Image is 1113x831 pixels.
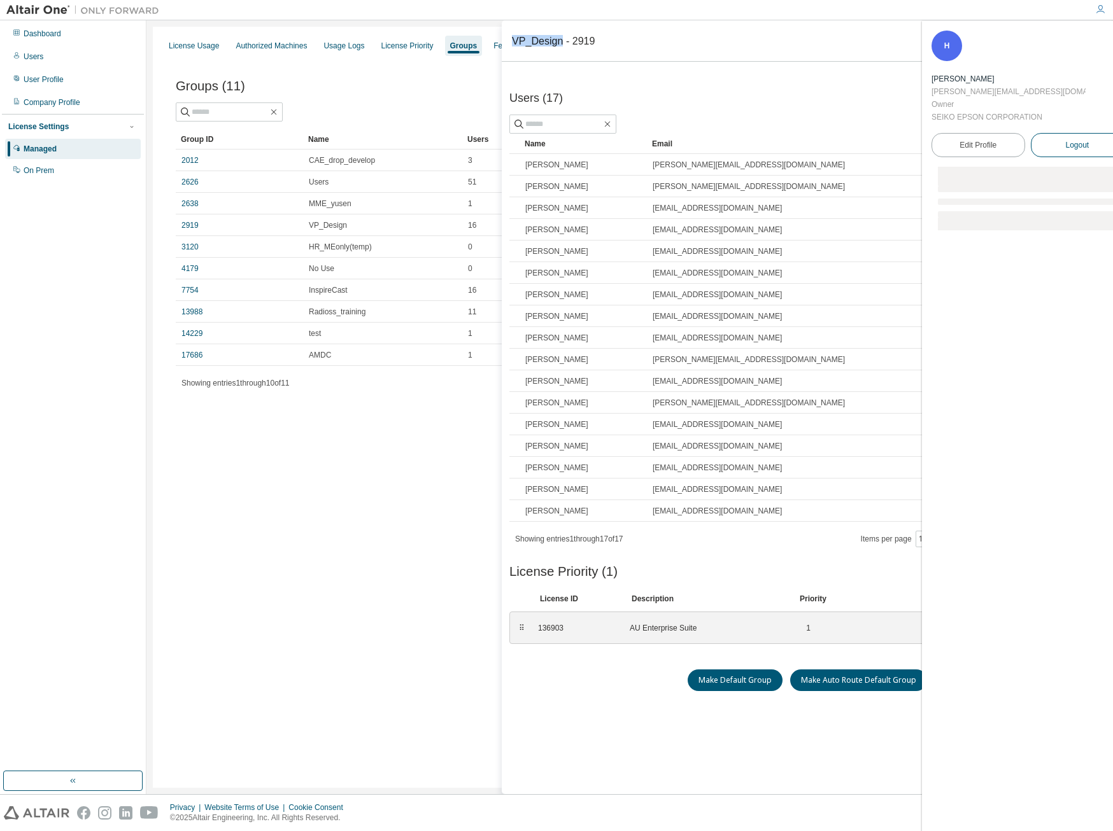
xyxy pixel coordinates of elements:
a: 2919 [181,220,199,230]
div: [PERSON_NAME][EMAIL_ADDRESS][DOMAIN_NAME] [932,85,1086,98]
span: InspireCast [309,285,348,295]
span: License Priority (1) [509,564,618,579]
div: License Priority [381,41,434,51]
a: 13988 [181,307,202,317]
span: No Use [309,263,334,274]
a: Edit Profile [932,133,1025,157]
span: CAE_drop_develop [309,155,375,165]
span: [EMAIL_ADDRESS][DOMAIN_NAME] [653,484,782,494]
span: [PERSON_NAME][EMAIL_ADDRESS][DOMAIN_NAME] [653,181,845,192]
div: Group ID [181,129,298,150]
span: [EMAIL_ADDRESS][DOMAIN_NAME] [653,311,782,321]
span: [PERSON_NAME] [525,290,588,300]
div: Company Profile [24,97,80,108]
span: [PERSON_NAME] [525,463,588,473]
span: 1 [468,199,472,209]
a: 2012 [181,155,199,165]
div: Name [308,129,457,150]
span: [PERSON_NAME] [525,311,588,321]
a: 4179 [181,263,199,274]
span: Users [309,177,329,187]
button: Make Auto Route Default Group [790,669,927,691]
span: [PERSON_NAME] [525,506,588,516]
span: [PERSON_NAME] [525,419,588,429]
span: AMDC [309,350,331,360]
a: 2638 [181,199,199,209]
span: [EMAIL_ADDRESS][DOMAIN_NAME] [653,506,782,516]
span: MME_yusen [309,199,351,209]
div: 136903 [538,623,614,633]
div: Name [525,134,642,154]
div: License Settings [8,122,69,132]
div: Groups [450,41,478,51]
a: 3120 [181,242,199,252]
span: [PERSON_NAME] [525,376,588,386]
span: HR_MEonly(temp) [309,242,372,252]
div: 1 [798,623,811,633]
span: Edit Profile [960,140,996,150]
span: [PERSON_NAME][EMAIL_ADDRESS][DOMAIN_NAME] [653,354,845,365]
div: SEIKO EPSON CORPORATION [932,111,1086,123]
p: © 2025 Altair Engineering, Inc. All Rights Reserved. [170,813,351,823]
span: 1 [468,350,472,360]
span: [PERSON_NAME] [525,181,588,192]
button: 100 [919,534,940,544]
span: [EMAIL_ADDRESS][DOMAIN_NAME] [653,290,782,300]
span: 16 [468,220,476,230]
button: Make Default Group [688,669,783,691]
span: test [309,328,321,339]
div: Email [652,134,1080,154]
div: License ID [540,594,616,604]
a: 17686 [181,350,202,360]
div: Website Terms of Use [204,802,288,813]
span: 51 [468,177,476,187]
span: [PERSON_NAME] [525,398,588,408]
span: [PERSON_NAME] [525,160,588,170]
a: 7754 [181,285,199,295]
span: 3 [468,155,472,165]
span: [PERSON_NAME] [525,484,588,494]
div: VP_Design - 2919 [512,36,595,46]
span: 11 [468,307,476,317]
span: [PERSON_NAME] [525,246,588,256]
span: [PERSON_NAME] [525,268,588,278]
div: Usage Logs [323,41,364,51]
span: Showing entries 1 through 17 of 17 [515,534,623,543]
div: Owner [932,98,1086,111]
span: [EMAIL_ADDRESS][DOMAIN_NAME] [653,225,782,235]
a: 2626 [181,177,199,187]
span: VP_Design [309,220,347,230]
span: [EMAIL_ADDRESS][DOMAIN_NAME] [653,376,782,386]
div: Authorized Machines [236,41,307,51]
div: AU Enterprise Suite [630,623,783,633]
a: 14229 [181,328,202,339]
img: youtube.svg [140,806,159,820]
span: Items per page [861,531,944,547]
span: [PERSON_NAME] [525,225,588,235]
div: Dashboard [24,29,61,39]
span: Users (17) [509,92,563,105]
div: Managed [24,144,57,154]
div: Cookie Consent [288,802,350,813]
div: Users [467,129,1048,150]
span: [EMAIL_ADDRESS][DOMAIN_NAME] [653,441,782,451]
div: ⠿ [518,623,525,633]
span: [PERSON_NAME] [525,333,588,343]
div: Feature Restrictions [493,41,562,51]
div: Hiroshi Abe [932,73,1086,85]
div: License Usage [169,41,219,51]
span: [EMAIL_ADDRESS][DOMAIN_NAME] [653,419,782,429]
span: [EMAIL_ADDRESS][DOMAIN_NAME] [653,333,782,343]
img: linkedin.svg [119,806,132,820]
span: 0 [468,242,472,252]
div: On Prem [24,165,54,176]
img: facebook.svg [77,806,90,820]
span: [EMAIL_ADDRESS][DOMAIN_NAME] [653,463,782,473]
div: User Profile [24,74,64,85]
span: [EMAIL_ADDRESS][DOMAIN_NAME] [653,246,782,256]
span: Groups (11) [176,79,245,94]
span: Logout [1065,139,1089,151]
div: Users [24,52,43,62]
img: instagram.svg [98,806,111,820]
